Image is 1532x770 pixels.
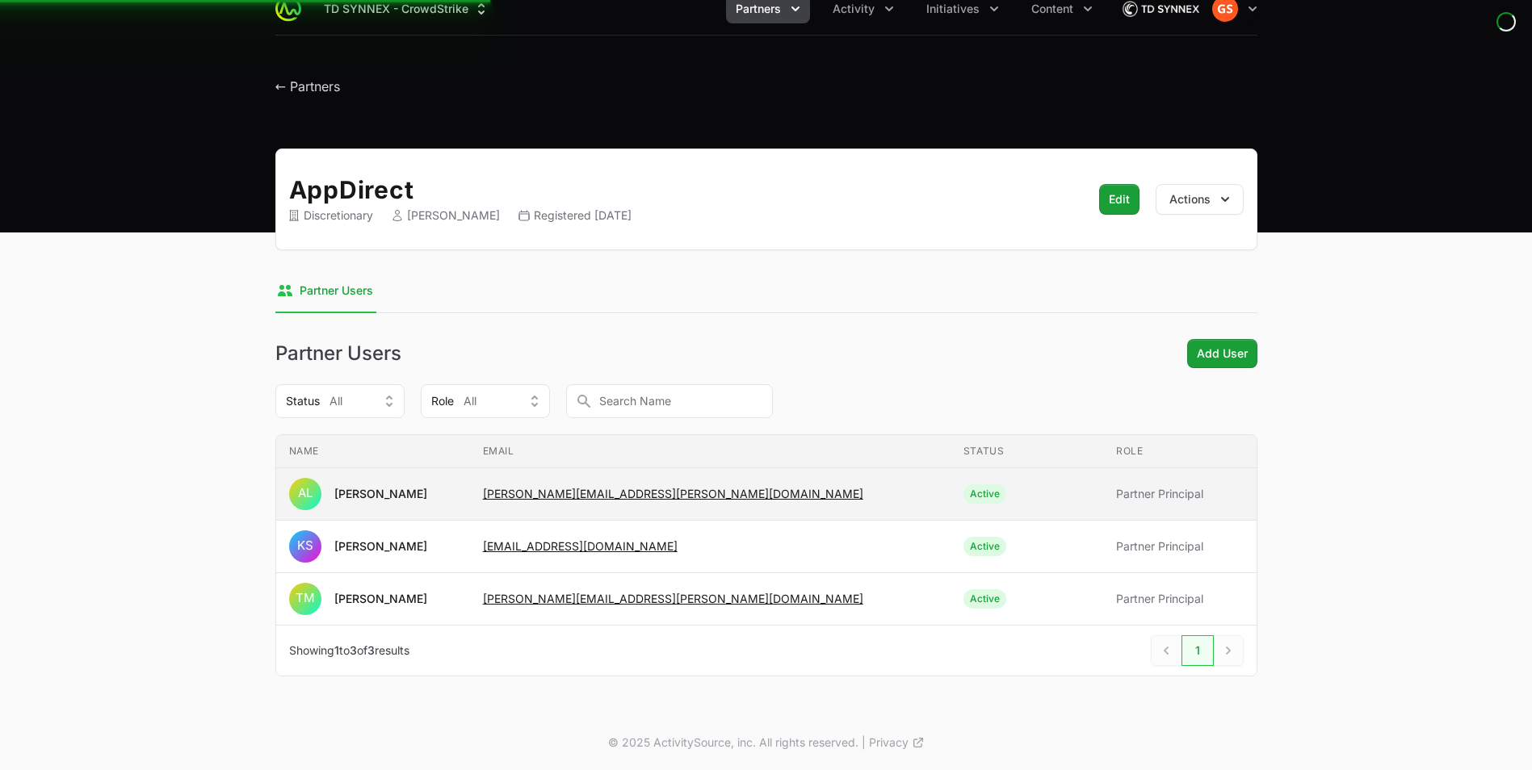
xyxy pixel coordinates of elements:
[1031,1,1073,17] span: Content
[334,486,427,502] div: [PERSON_NAME]
[926,1,980,17] span: Initiatives
[1156,184,1244,215] button: Actions
[275,270,376,313] a: Partner Users
[608,734,858,751] p: © 2025 ActivitySource, inc. All rights reserved.
[276,435,470,468] th: Name
[736,1,781,17] span: Partners
[1116,486,1243,502] span: Partner Principal
[1116,591,1243,607] span: Partner Principal
[862,734,866,751] span: |
[421,384,550,418] button: RoleAll
[464,393,476,409] span: All
[470,435,951,468] th: Email
[431,393,454,409] span: Role
[298,485,313,500] text: AL
[275,270,1257,313] nav: Tabs
[1182,635,1214,666] a: 1
[367,643,375,657] span: 3
[483,487,863,500] a: [PERSON_NAME][EMAIL_ADDRESS][PERSON_NAME][DOMAIN_NAME]
[1197,344,1248,363] span: Add User
[300,282,373,299] span: Partner Users
[334,643,339,657] span: 1
[286,393,320,409] span: Status
[350,643,357,657] span: 3
[483,539,678,553] a: [EMAIL_ADDRESS][DOMAIN_NAME]
[951,435,1103,468] th: Status
[289,478,321,510] svg: Aaron Lee
[334,538,427,554] div: [PERSON_NAME]
[1116,538,1243,554] span: Partner Principal
[1109,190,1130,209] span: Edit
[296,590,315,605] text: TM
[1099,184,1140,215] button: Edit
[275,384,405,418] button: StatusAll
[275,344,401,363] h1: Partner Users
[519,207,632,224] div: Registered [DATE]
[392,207,500,224] div: [PERSON_NAME]
[334,591,427,607] div: [PERSON_NAME]
[289,642,409,659] p: Showing to of results
[275,78,340,94] a: ← Partners
[566,384,773,418] input: Search Name
[1187,339,1257,368] button: Add User
[289,530,321,563] svg: Kaileen Shoemaker
[1103,435,1256,468] th: Role
[297,538,313,553] text: KS
[869,734,925,751] a: Privacy
[289,175,1070,204] h2: AppDirect
[833,1,875,17] span: Activity
[329,393,342,409] span: All
[483,592,863,605] a: [PERSON_NAME][EMAIL_ADDRESS][PERSON_NAME][DOMAIN_NAME]
[289,207,373,224] div: Discretionary
[289,583,321,615] svg: Tom Mroz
